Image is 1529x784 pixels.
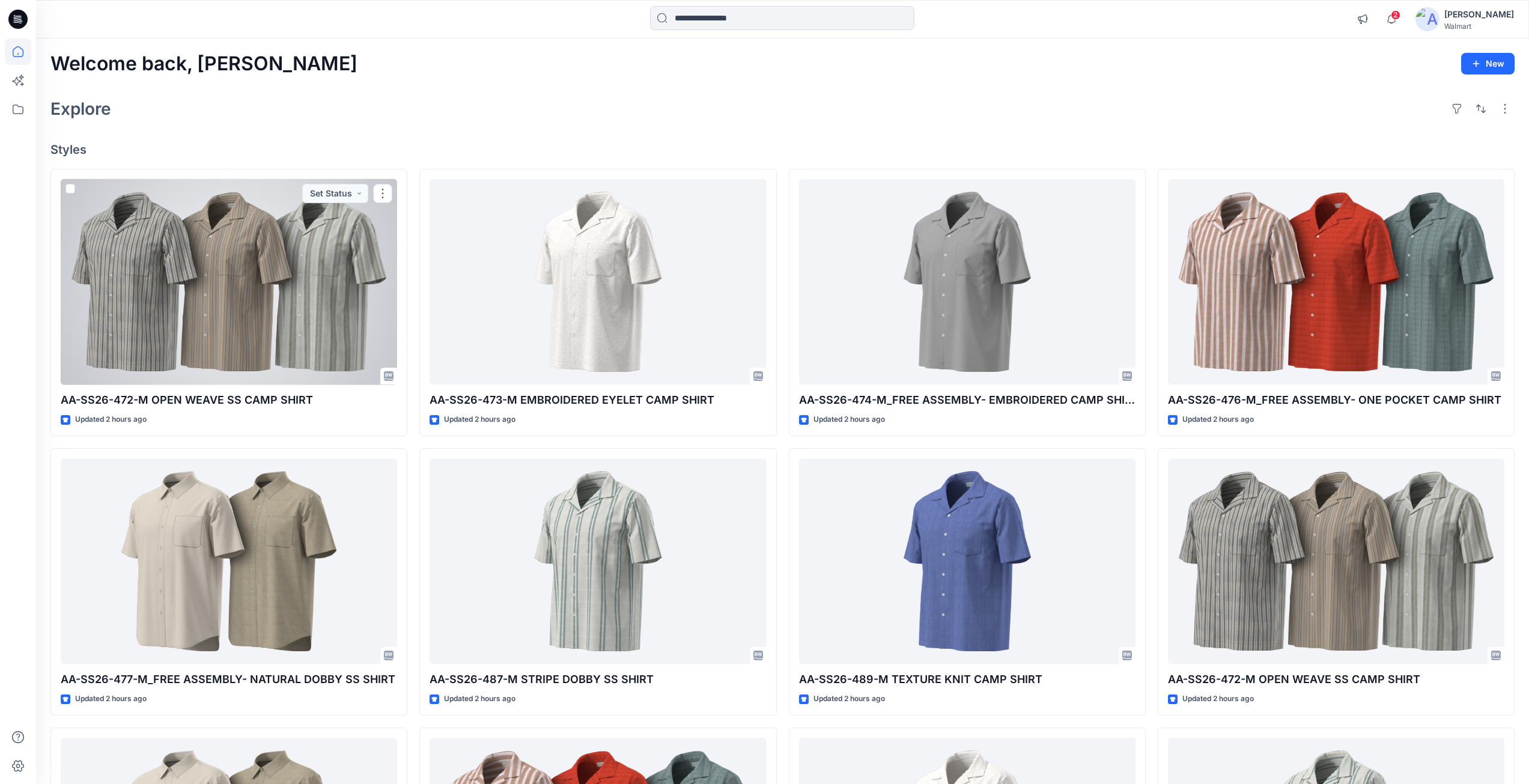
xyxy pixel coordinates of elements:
[813,693,885,705] p: Updated 2 hours ago
[1461,53,1515,74] button: New
[61,392,397,409] p: AA-SS26-472-M OPEN WEAVE SS CAMP SHIRT
[799,671,1135,688] p: AA-SS26-489-M TEXTURE KNIT CAMP SHIRT
[75,693,147,705] p: Updated 2 hours ago
[1182,693,1254,705] p: Updated 2 hours ago
[444,413,515,426] p: Updated 2 hours ago
[1444,22,1514,31] div: Walmart
[1168,458,1504,664] a: AA-SS26-472-M OPEN WEAVE SS CAMP SHIRT
[430,458,766,664] a: AA-SS26-487-M STRIPE DOBBY SS SHIRT
[1168,179,1504,385] a: AA-SS26-476-M_FREE ASSEMBLY- ONE POCKET CAMP SHIRT
[799,179,1135,385] a: AA-SS26-474-M_FREE ASSEMBLY- EMBROIDERED CAMP SHIRT
[430,392,766,409] p: AA-SS26-473-M EMBROIDERED EYELET CAMP SHIRT
[61,671,397,688] p: AA-SS26-477-M_FREE ASSEMBLY- NATURAL DOBBY SS SHIRT
[1168,671,1504,688] p: AA-SS26-472-M OPEN WEAVE SS CAMP SHIRT
[1444,7,1514,22] div: [PERSON_NAME]
[1168,392,1504,409] p: AA-SS26-476-M_FREE ASSEMBLY- ONE POCKET CAMP SHIRT
[75,413,147,426] p: Updated 2 hours ago
[799,458,1135,664] a: AA-SS26-489-M TEXTURE KNIT CAMP SHIRT
[430,179,766,385] a: AA-SS26-473-M EMBROIDERED EYELET CAMP SHIRT
[430,671,766,688] p: AA-SS26-487-M STRIPE DOBBY SS SHIRT
[50,142,1515,157] h4: Styles
[813,413,885,426] p: Updated 2 hours ago
[61,179,397,385] a: AA-SS26-472-M OPEN WEAVE SS CAMP SHIRT
[799,392,1135,409] p: AA-SS26-474-M_FREE ASSEMBLY- EMBROIDERED CAMP SHIRT
[50,53,357,75] h2: Welcome back, [PERSON_NAME]
[444,693,515,705] p: Updated 2 hours ago
[1182,413,1254,426] p: Updated 2 hours ago
[61,458,397,664] a: AA-SS26-477-M_FREE ASSEMBLY- NATURAL DOBBY SS SHIRT
[50,99,111,118] h2: Explore
[1415,7,1439,31] img: avatar
[1391,10,1400,20] span: 2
